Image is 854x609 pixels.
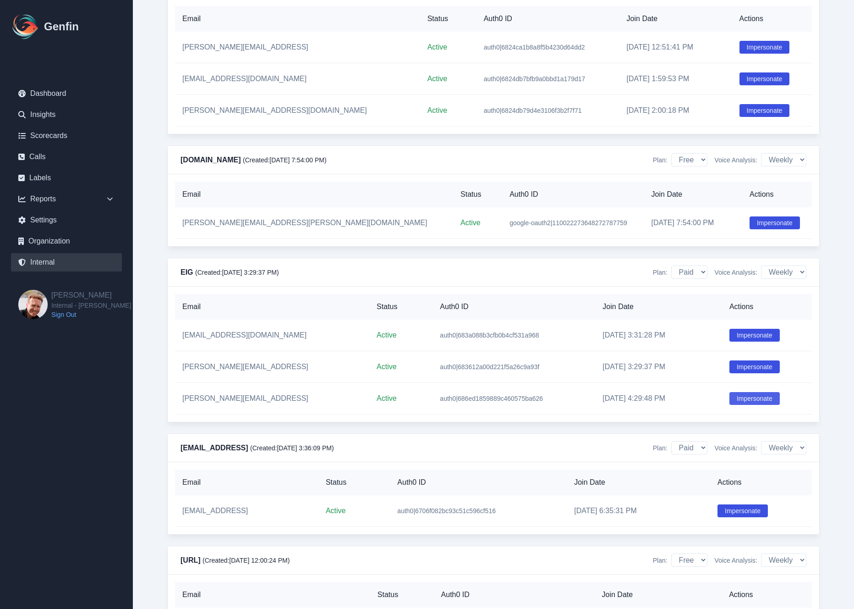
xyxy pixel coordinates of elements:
th: Join Date [619,6,732,32]
div: Reports [11,190,122,208]
span: Active [377,394,397,402]
a: Dashboard [11,84,122,103]
th: Actions [722,582,812,608]
th: Actions [732,6,812,32]
span: auth0|6824ca1b8a8f5b4230d64dd2 [484,44,585,51]
span: (Created: [DATE] 3:36:09 PM ) [250,444,334,452]
span: (Created: [DATE] 3:29:37 PM ) [195,269,279,276]
th: Email [175,582,370,608]
td: [PERSON_NAME][EMAIL_ADDRESS] [175,383,369,415]
button: Impersonate [739,72,790,85]
span: Active [377,331,397,339]
h4: [URL] [181,555,290,566]
th: Actions [742,182,812,207]
span: Internal - [PERSON_NAME] [51,301,131,310]
span: auth0|683a088b3cfb0b4cf531a968 [440,332,539,339]
th: Status [370,582,434,608]
span: Plan: [653,155,668,165]
td: [DATE] 1:59:53 PM [619,63,732,95]
th: Email [175,6,420,32]
a: Settings [11,211,122,229]
th: Auth0 ID [432,294,595,320]
h4: [DOMAIN_NAME] [181,155,327,166]
span: auth0|686ed1859889c460575ba626 [440,395,543,402]
span: Voice Analysis: [715,268,757,277]
img: Logo [11,12,40,41]
span: Active [427,106,448,114]
a: Scorecards [11,127,122,145]
td: [PERSON_NAME][EMAIL_ADDRESS] [175,32,420,63]
span: Active [326,507,346,515]
span: auth0|6824db7bfb9a0bbd1a179d17 [484,75,586,83]
td: [DATE] 2:00:18 PM [619,95,732,127]
a: Insights [11,105,122,124]
button: Impersonate [717,504,768,517]
td: [DATE] 3:31:28 PM [595,320,722,351]
td: [EMAIL_ADDRESS] [175,495,318,527]
th: Auth0 ID [502,182,644,207]
span: Active [377,363,397,371]
span: Active [427,43,448,51]
span: Active [460,219,481,227]
th: Join Date [595,294,722,320]
th: Auth0 ID [390,470,567,495]
th: Status [420,6,476,32]
span: Plan: [653,556,668,565]
button: Impersonate [729,329,780,342]
th: Email [175,470,318,495]
td: [EMAIL_ADDRESS][DOMAIN_NAME] [175,320,369,351]
img: Brian Dunagan [18,290,48,319]
span: auth0|683612a00d221f5a26c9a93f [440,363,539,371]
span: (Created: [DATE] 12:00:24 PM ) [203,557,290,564]
th: Actions [722,294,812,320]
td: [PERSON_NAME][EMAIL_ADDRESS][PERSON_NAME][DOMAIN_NAME] [175,207,453,239]
span: Voice Analysis: [715,443,757,453]
th: Join Date [595,582,722,608]
th: Join Date [567,470,710,495]
a: Sign Out [51,310,131,319]
td: [DATE] 4:29:48 PM [595,383,722,415]
button: Impersonate [729,392,780,405]
span: Plan: [653,268,668,277]
span: Plan: [653,443,668,453]
th: Status [453,182,502,207]
h4: EIG [181,267,279,278]
td: [PERSON_NAME][EMAIL_ADDRESS][DOMAIN_NAME] [175,95,420,127]
span: auth0|6706f082bc93c51c596cf516 [397,507,496,515]
td: [EMAIL_ADDRESS][DOMAIN_NAME] [175,63,420,95]
td: [DATE] 3:29:37 PM [595,351,722,383]
h2: [PERSON_NAME] [51,290,131,301]
th: Join Date [644,182,742,207]
td: [DATE] 6:35:31 PM [567,495,710,527]
td: [PERSON_NAME][EMAIL_ADDRESS] [175,351,369,383]
span: (Created: [DATE] 7:54:00 PM ) [243,156,327,164]
th: Status [318,470,390,495]
th: Actions [710,470,812,495]
a: Labels [11,169,122,187]
th: Status [369,294,432,320]
td: [DATE] 7:54:00 PM [644,207,742,239]
th: Auth0 ID [476,6,619,32]
a: Calls [11,148,122,166]
span: Active [427,75,448,83]
a: Organization [11,232,122,250]
button: Impersonate [729,360,780,373]
span: auth0|6824db79d4e3106f3b2f7f71 [484,107,582,114]
h4: [EMAIL_ADDRESS] [181,443,334,454]
a: Internal [11,253,122,271]
span: google-oauth2|110022273648272787759 [509,219,627,227]
button: Impersonate [739,104,790,117]
th: Auth0 ID [434,582,595,608]
span: Voice Analysis: [715,556,757,565]
th: Email [175,294,369,320]
td: [DATE] 12:51:41 PM [619,32,732,63]
button: Impersonate [750,216,800,229]
th: Email [175,182,453,207]
button: Impersonate [739,41,790,54]
span: Voice Analysis: [715,155,757,165]
h1: Genfin [44,19,79,34]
